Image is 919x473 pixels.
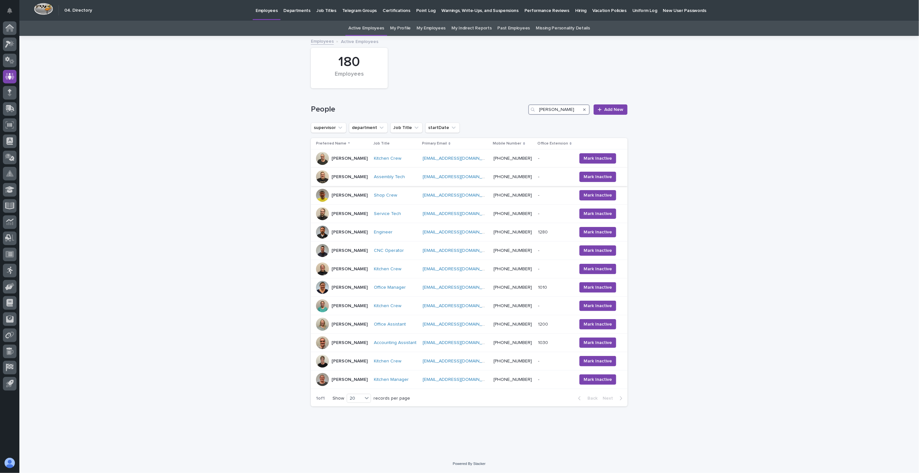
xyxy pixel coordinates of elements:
p: 1 of 1 [311,391,330,406]
a: Kitchen Crew [374,359,401,364]
span: Back [584,396,597,401]
p: [PERSON_NAME] [332,193,368,198]
h2: 04. Directory [64,8,92,13]
span: Mark Inactive [584,155,612,162]
button: Mark Inactive [579,301,616,311]
button: Mark Inactive [579,190,616,200]
a: [PHONE_NUMBER] [494,267,532,271]
p: [PERSON_NAME] [332,156,368,161]
a: [PHONE_NUMBER] [494,248,532,253]
img: Workspace Logo [34,3,53,15]
a: Engineer [374,230,393,235]
tr: [PERSON_NAME]Kitchen Manager [EMAIL_ADDRESS][DOMAIN_NAME] [PHONE_NUMBER]-- Mark Inactive [311,371,628,389]
p: [PERSON_NAME] [332,248,368,253]
a: Kitchen Crew [374,156,401,161]
button: Mark Inactive [579,319,616,329]
p: Active Employees [341,38,378,45]
p: [PERSON_NAME] [332,285,368,290]
p: records per page [374,396,410,401]
span: Mark Inactive [584,376,612,383]
tr: [PERSON_NAME]Service Tech [EMAIL_ADDRESS][DOMAIN_NAME] [PHONE_NUMBER]-- Mark Inactive [311,205,628,223]
p: Job Title [373,140,390,147]
tr: [PERSON_NAME]Kitchen Crew [EMAIL_ADDRESS][DOMAIN_NAME] [PHONE_NUMBER]-- Mark Inactive [311,149,628,168]
p: 1030 [538,339,549,346]
tr: [PERSON_NAME]Assembly Tech [EMAIL_ADDRESS][DOMAIN_NAME] [PHONE_NUMBER]-- Mark Inactive [311,168,628,186]
p: Mobile Number [493,140,522,147]
h1: People [311,105,526,114]
div: 180 [322,54,377,70]
a: Shop Crew [374,193,397,198]
tr: [PERSON_NAME]Kitchen Crew [EMAIL_ADDRESS][DOMAIN_NAME] [PHONE_NUMBER]-- Mark Inactive [311,260,628,278]
a: [EMAIL_ADDRESS][DOMAIN_NAME] [423,193,496,198]
span: Mark Inactive [584,210,612,217]
a: [PHONE_NUMBER] [494,156,532,161]
a: Kitchen Crew [374,266,401,272]
a: Employees [311,37,334,45]
a: Kitchen Crew [374,303,401,309]
div: Employees [322,71,377,84]
a: Assembly Tech [374,174,405,180]
a: Office Manager [374,285,406,290]
button: Back [573,395,600,401]
div: Notifications [8,8,16,18]
p: Primary Email [422,140,447,147]
a: [PHONE_NUMBER] [494,322,532,327]
a: [EMAIL_ADDRESS][DOMAIN_NAME] [423,211,496,216]
a: [PHONE_NUMBER] [494,230,532,234]
a: Office Assistant [374,322,406,327]
button: Mark Inactive [579,209,616,219]
span: Mark Inactive [584,229,612,235]
div: 20 [347,395,363,402]
a: [PHONE_NUMBER] [494,377,532,382]
p: - [538,247,541,253]
p: - [538,191,541,198]
p: [PERSON_NAME] [332,359,368,364]
p: Preferred Name [316,140,346,147]
p: [PERSON_NAME] [332,266,368,272]
a: [PHONE_NUMBER] [494,285,532,290]
a: Active Employees [348,21,384,36]
a: [EMAIL_ADDRESS][DOMAIN_NAME] [423,340,496,345]
a: Missing Personality Details [536,21,590,36]
a: [PHONE_NUMBER] [494,340,532,345]
p: - [538,357,541,364]
a: CNC Operator [374,248,404,253]
button: Mark Inactive [579,282,616,293]
button: Mark Inactive [579,227,616,237]
button: Next [600,395,628,401]
span: Mark Inactive [584,321,612,328]
tr: [PERSON_NAME]Shop Crew [EMAIL_ADDRESS][DOMAIN_NAME] [PHONE_NUMBER]-- Mark Inactive [311,186,628,205]
a: Powered By Stacker [453,462,485,466]
button: Mark Inactive [579,172,616,182]
span: Mark Inactive [584,303,612,309]
button: Mark Inactive [579,356,616,366]
p: 1010 [538,284,548,290]
span: Mark Inactive [584,192,612,199]
button: Mark Inactive [579,264,616,274]
a: My Employees [417,21,446,36]
a: [EMAIL_ADDRESS][DOMAIN_NAME] [423,248,496,253]
a: Service Tech [374,211,401,217]
p: - [538,302,541,309]
p: 1200 [538,320,549,327]
a: Accounting Assistant [374,340,417,346]
tr: [PERSON_NAME]Office Manager [EMAIL_ADDRESS][DOMAIN_NAME] [PHONE_NUMBER]10101010 Mark Inactive [311,278,628,297]
button: department [349,123,388,133]
a: My Indirect Reports [451,21,491,36]
button: Mark Inactive [579,338,616,348]
p: Show [333,396,344,401]
p: [PERSON_NAME] [332,211,368,217]
a: [PHONE_NUMBER] [494,193,532,198]
tr: [PERSON_NAME]CNC Operator [EMAIL_ADDRESS][DOMAIN_NAME] [PHONE_NUMBER]-- Mark Inactive [311,242,628,260]
button: Mark Inactive [579,374,616,385]
p: 1280 [538,228,549,235]
button: Notifications [3,4,16,17]
p: - [538,265,541,272]
tr: [PERSON_NAME]Office Assistant [EMAIL_ADDRESS][DOMAIN_NAME] [PHONE_NUMBER]12001200 Mark Inactive [311,315,628,334]
input: Search [528,104,590,115]
button: Mark Inactive [579,153,616,164]
span: Mark Inactive [584,266,612,272]
a: [PHONE_NUMBER] [494,211,532,216]
p: - [538,173,541,180]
